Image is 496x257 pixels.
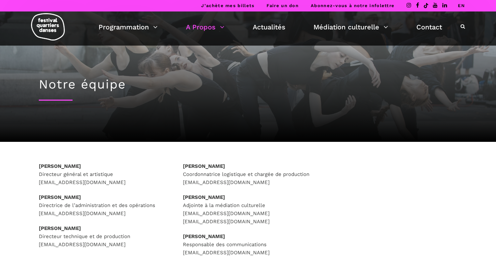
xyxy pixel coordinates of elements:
strong: [PERSON_NAME] [183,194,225,200]
p: Directrice de l’administration et des opérations [EMAIL_ADDRESS][DOMAIN_NAME] [39,193,169,217]
a: EN [458,3,465,8]
p: Adjointe à la médiation culturelle [EMAIL_ADDRESS][DOMAIN_NAME] [EMAIL_ADDRESS][DOMAIN_NAME] [183,193,313,226]
a: J’achète mes billets [201,3,254,8]
img: logo-fqd-med [31,13,65,41]
a: A Propos [186,21,224,33]
a: Actualités [253,21,285,33]
strong: [PERSON_NAME] [39,194,81,200]
a: Contact [416,21,442,33]
p: Directeur général et artistique [EMAIL_ADDRESS][DOMAIN_NAME] [39,162,169,186]
strong: [PERSON_NAME] [183,163,225,169]
a: Médiation culturelle [313,21,388,33]
a: Programmation [99,21,158,33]
p: Responsable des communications [EMAIL_ADDRESS][DOMAIN_NAME] [183,232,313,257]
p: Directeur technique et de production [EMAIL_ADDRESS][DOMAIN_NAME] [39,224,169,249]
strong: [PERSON_NAME] [39,163,81,169]
strong: [PERSON_NAME] [183,233,225,239]
a: Abonnez-vous à notre infolettre [311,3,394,8]
h1: Notre équipe [39,77,457,92]
a: Faire un don [267,3,299,8]
strong: [PERSON_NAME] [39,225,81,231]
p: Coordonnatrice logistique et chargée de production [EMAIL_ADDRESS][DOMAIN_NAME] [183,162,313,186]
